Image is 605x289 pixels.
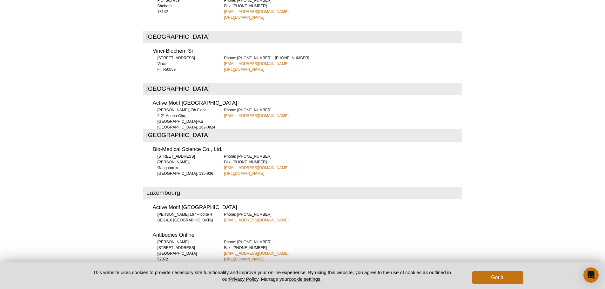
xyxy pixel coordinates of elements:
div: Phone: [PHONE_NUMBER] Fax: [PHONE_NUMBER] [224,239,462,262]
h2: [GEOGRAPHIC_DATA] [143,129,462,141]
a: [EMAIL_ADDRESS][DOMAIN_NAME] [224,165,289,171]
h3: Active Motif [GEOGRAPHIC_DATA] [153,101,462,106]
div: Phone: [PHONE_NUMBER] [224,212,462,223]
button: cookie settings [289,276,320,282]
div: [STREET_ADDRESS] Vinci Fi, I-50059 [153,55,216,72]
h3: Active Motif [GEOGRAPHIC_DATA] [153,205,462,210]
div: Phone: [PHONE_NUMBER] Fax: [PHONE_NUMBER] [224,154,462,176]
a: [URL][DOMAIN_NAME] [224,171,265,176]
button: Got it! [472,271,523,284]
div: Phone: [PHONE_NUMBER] - [PHONE_NUMBER] [224,55,462,72]
div: Open Intercom Messenger [583,267,599,283]
a: [EMAIL_ADDRESS][DOMAIN_NAME] [224,113,289,119]
div: [STREET_ADDRESS][PERSON_NAME], Gangnam-ku, [GEOGRAPHIC_DATA], 135-936 [153,154,216,176]
div: Phone: [PHONE_NUMBER] [224,107,462,119]
a: [URL][DOMAIN_NAME] [224,67,265,72]
h2: [GEOGRAPHIC_DATA] [143,31,462,43]
div: [PERSON_NAME], 7th Floor 2-21 Ageba-Cho, [GEOGRAPHIC_DATA]-Ku [GEOGRAPHIC_DATA], 162-0824 [153,107,216,130]
h3: Antibodies Online [153,233,462,238]
a: [EMAIL_ADDRESS][DOMAIN_NAME] [224,251,289,256]
p: This website uses cookies to provide necessary site functionality and improve your online experie... [82,269,462,282]
h2: [GEOGRAPHIC_DATA] [143,83,462,95]
h2: Luxembourg [143,187,462,199]
div: [PERSON_NAME][STREET_ADDRESS] [GEOGRAPHIC_DATA] 52072 [153,239,216,262]
a: [EMAIL_ADDRESS][DOMAIN_NAME] [224,9,289,15]
a: Privacy Policy [229,276,258,282]
a: [URL][DOMAIN_NAME] [224,15,265,20]
div: [PERSON_NAME] 167 – boîte 4 BE-1410 [GEOGRAPHIC_DATA] [153,212,216,223]
h3: Vinci-Biochem Srl [153,49,462,54]
h3: Bio-Medical Science Co., Ltd. [153,147,462,152]
a: [EMAIL_ADDRESS][DOMAIN_NAME] [224,61,289,67]
a: [EMAIL_ADDRESS][DOMAIN_NAME] [224,217,289,223]
a: [URL][DOMAIN_NAME] [224,256,265,262]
